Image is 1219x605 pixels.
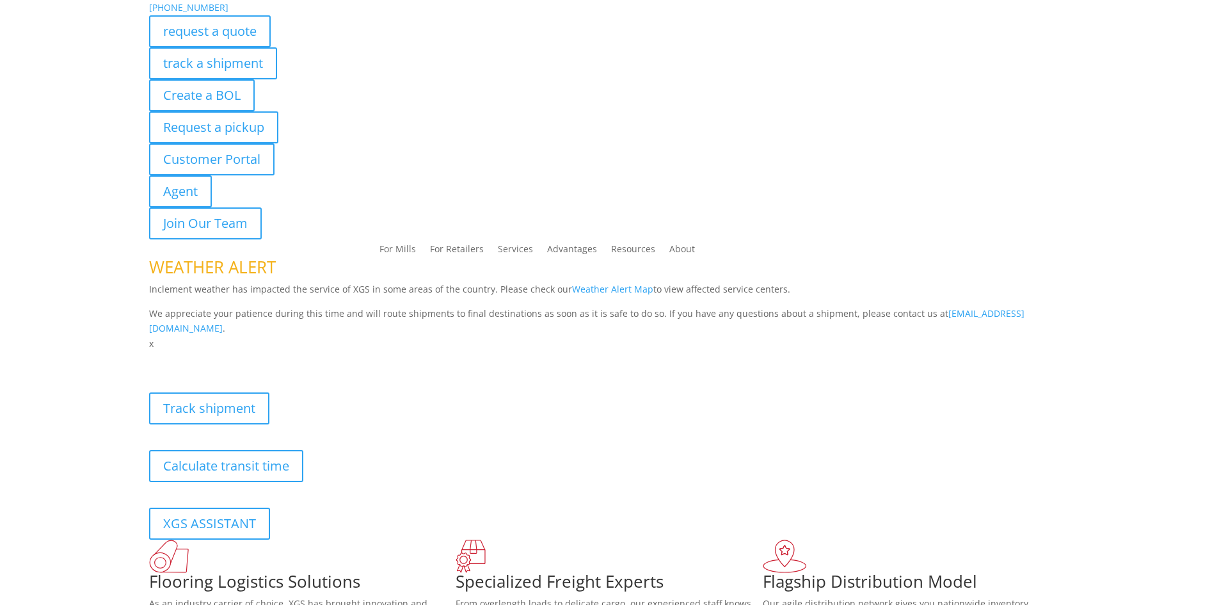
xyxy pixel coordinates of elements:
h1: Flooring Logistics Solutions [149,573,456,596]
h1: Specialized Freight Experts [456,573,763,596]
p: Inclement weather has impacted the service of XGS in some areas of the country. Please check our ... [149,282,1071,306]
h1: Flagship Distribution Model [763,573,1070,596]
a: track a shipment [149,47,277,79]
p: We appreciate your patience during this time and will route shipments to final destinations as so... [149,306,1071,337]
img: xgs-icon-focused-on-flooring-red [456,540,486,573]
span: WEATHER ALERT [149,255,276,278]
a: request a quote [149,15,271,47]
a: Request a pickup [149,111,278,143]
a: Advantages [547,245,597,259]
a: Weather Alert Map [572,283,653,295]
a: XGS ASSISTANT [149,508,270,540]
img: xgs-icon-total-supply-chain-intelligence-red [149,540,189,573]
img: xgs-icon-flagship-distribution-model-red [763,540,807,573]
a: Calculate transit time [149,450,303,482]
a: Join Our Team [149,207,262,239]
a: About [669,245,695,259]
a: Services [498,245,533,259]
a: For Retailers [430,245,484,259]
a: Resources [611,245,655,259]
a: [PHONE_NUMBER] [149,1,228,13]
a: Customer Portal [149,143,275,175]
a: For Mills [379,245,416,259]
b: Visibility, transparency, and control for your entire supply chain. [149,353,434,366]
a: Create a BOL [149,79,255,111]
p: x [149,336,1071,351]
a: Agent [149,175,212,207]
a: Track shipment [149,392,269,424]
